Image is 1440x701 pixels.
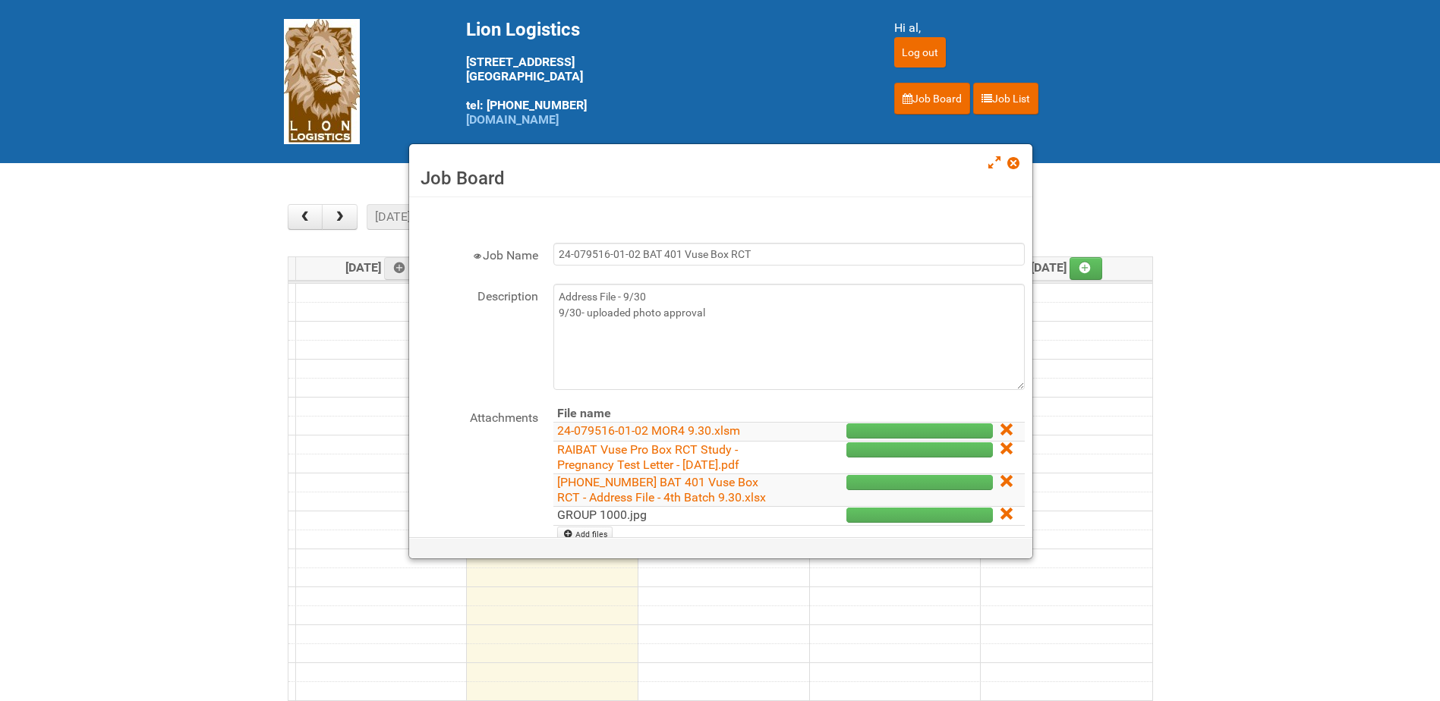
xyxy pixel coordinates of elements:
[553,284,1025,390] textarea: Address File - 9/30 9/30- uploaded photo approval
[894,83,970,115] a: Job Board
[557,423,740,438] a: 24-079516-01-02 MOR4 9.30.xlsm
[345,260,418,275] span: [DATE]
[417,243,538,265] label: Job Name
[421,167,1021,190] h3: Job Board
[557,475,766,505] a: [PHONE_NUMBER] BAT 401 Vuse Box RCT - Address File - 4th Batch 9.30.xlsx
[466,19,856,127] div: [STREET_ADDRESS] [GEOGRAPHIC_DATA] tel: [PHONE_NUMBER]
[284,74,360,88] a: Lion Logistics
[553,405,786,423] th: File name
[894,37,946,68] input: Log out
[417,284,538,306] label: Description
[557,508,647,522] a: GROUP 1000.jpg
[557,442,739,472] a: RAIBAT Vuse Pro Box RCT Study - Pregnancy Test Letter - [DATE].pdf
[367,204,418,230] button: [DATE]
[1070,257,1103,280] a: Add an event
[466,112,559,127] a: [DOMAIN_NAME]
[1031,260,1103,275] span: [DATE]
[384,257,418,280] a: Add an event
[894,19,1157,37] div: Hi al,
[284,19,360,144] img: Lion Logistics
[417,405,538,427] label: Attachments
[557,527,613,543] a: Add files
[973,83,1038,115] a: Job List
[466,19,580,40] span: Lion Logistics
